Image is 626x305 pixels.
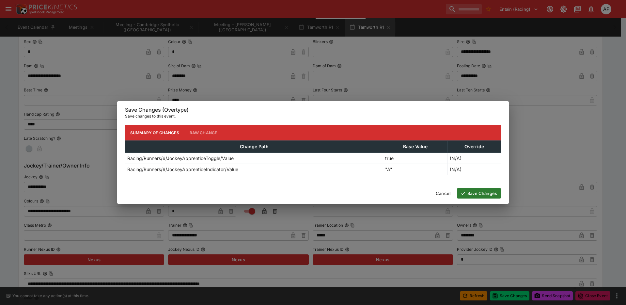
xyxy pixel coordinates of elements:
th: Base Value [383,141,447,153]
h6: Save Changes (Overtype) [125,106,501,113]
th: Override [447,141,501,153]
p: Racing/Runners/6/JockeyApprenticeToggle/Value [127,155,234,162]
p: Save changes to this event. [125,113,501,120]
td: "A" [383,164,447,175]
td: (N/A) [447,164,501,175]
button: Save Changes [457,188,501,199]
td: true [383,153,447,164]
button: Cancel [432,188,454,199]
button: Raw Change [184,125,223,140]
p: Racing/Runners/6/JockeyApprenticeIndicator/Value [127,166,238,173]
td: (N/A) [447,153,501,164]
button: Summary of Changes [125,125,184,140]
th: Change Path [125,141,383,153]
